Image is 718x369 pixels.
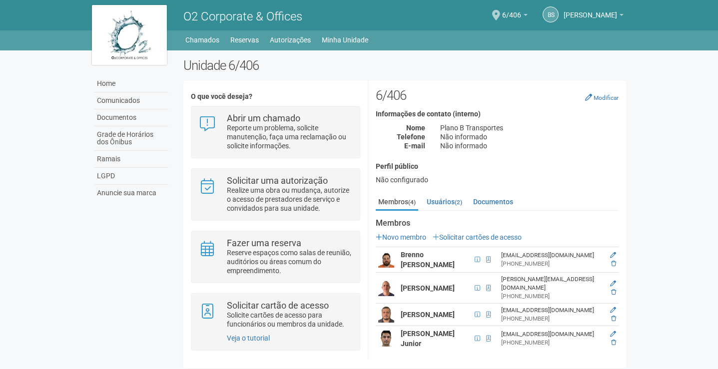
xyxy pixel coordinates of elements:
small: (4) [408,199,416,206]
div: [PHONE_NUMBER] [501,339,602,347]
p: Solicite cartões de acesso para funcionários ou membros da unidade. [227,311,352,329]
img: logo.jpg [92,5,167,65]
a: BS [543,6,559,22]
a: Editar membro [610,252,616,259]
a: Minha Unidade [322,33,368,47]
img: user.png [378,331,394,347]
span: Cartão de acesso ativo [483,283,494,294]
a: Editar membro [610,307,616,314]
small: (2) [455,199,462,206]
a: Excluir membro [611,339,616,346]
a: Grade de Horários dos Ônibus [94,126,168,151]
h2: 6/406 [376,88,619,103]
span: CPF 101.403.437-09 [472,333,483,344]
p: Reserve espaços como salas de reunião, auditórios ou áreas comum do empreendimento. [227,248,352,275]
a: Fazer uma reserva Reserve espaços como salas de reunião, auditórios ou áreas comum do empreendime... [199,239,352,275]
span: CPF 090.954.177-94 [472,283,483,294]
a: [PERSON_NAME] [564,12,624,20]
a: Usuários(2) [424,194,465,209]
p: Reporte um problema, solicite manutenção, faça uma reclamação ou solicite informações. [227,123,352,150]
strong: [PERSON_NAME] [401,284,455,292]
div: [PERSON_NAME][EMAIL_ADDRESS][DOMAIN_NAME] [501,275,602,292]
a: Documentos [94,109,168,126]
strong: [PERSON_NAME] [401,311,455,319]
a: Modificar [585,93,619,101]
a: Editar membro [610,280,616,287]
div: Não configurado [376,175,619,184]
span: Cartão de acesso ativo [483,254,494,265]
a: Documentos [471,194,516,209]
div: [PHONE_NUMBER] [501,260,602,268]
small: Modificar [594,94,619,101]
a: Novo membro [376,233,426,241]
p: Realize uma obra ou mudança, autorize o acesso de prestadores de serviço e convidados para sua un... [227,186,352,213]
strong: E-mail [404,142,425,150]
a: Anuncie sua marca [94,185,168,201]
a: Editar membro [610,331,616,338]
strong: Solicitar cartão de acesso [227,300,329,311]
strong: [PERSON_NAME] Junior [401,330,455,348]
strong: Nome [406,124,425,132]
div: Plano B Transportes [433,123,626,132]
a: Excluir membro [611,260,616,267]
strong: Solicitar uma autorização [227,175,328,186]
a: LGPD [94,168,168,185]
a: Solicitar cartões de acesso [433,233,522,241]
strong: Abrir um chamado [227,113,300,123]
h4: Informações de contato (interno) [376,110,619,118]
h4: Perfil público [376,163,619,170]
a: Excluir membro [611,315,616,322]
a: Solicitar cartão de acesso Solicite cartões de acesso para funcionários ou membros da unidade. [199,301,352,329]
img: user.png [378,252,394,268]
span: Brenno Santos [564,1,617,19]
span: 6/406 [502,1,521,19]
a: Membros(4) [376,194,418,211]
img: user.png [378,307,394,323]
div: Não informado [433,141,626,150]
div: [EMAIL_ADDRESS][DOMAIN_NAME] [501,330,602,339]
strong: Membros [376,219,619,228]
h2: Unidade 6/406 [183,58,627,73]
span: Cartão de acesso ativo [483,333,494,344]
a: Chamados [185,33,219,47]
div: [EMAIL_ADDRESS][DOMAIN_NAME] [501,251,602,260]
div: Não informado [433,132,626,141]
a: 6/406 [502,12,528,20]
a: Home [94,75,168,92]
a: Abrir um chamado Reporte um problema, solicite manutenção, faça uma reclamação ou solicite inform... [199,114,352,150]
span: Cartão de acesso ativo [483,309,494,320]
span: CPF 054.984.467-80 [472,309,483,320]
strong: Brenno [PERSON_NAME] [401,251,455,269]
a: Veja o tutorial [227,334,270,342]
a: Solicitar uma autorização Realize uma obra ou mudança, autorize o acesso de prestadores de serviç... [199,176,352,213]
a: Autorizações [270,33,311,47]
h4: O que você deseja? [191,93,360,100]
strong: Telefone [397,133,425,141]
a: Reservas [230,33,259,47]
span: O2 Corporate & Offices [183,9,302,23]
strong: Fazer uma reserva [227,238,301,248]
a: Ramais [94,151,168,168]
div: [EMAIL_ADDRESS][DOMAIN_NAME] [501,306,602,315]
div: [PHONE_NUMBER] [501,292,602,301]
span: CPF 139.262.167-43 [472,254,483,265]
img: user.png [378,280,394,296]
a: Comunicados [94,92,168,109]
div: [PHONE_NUMBER] [501,315,602,323]
a: Excluir membro [611,289,616,296]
